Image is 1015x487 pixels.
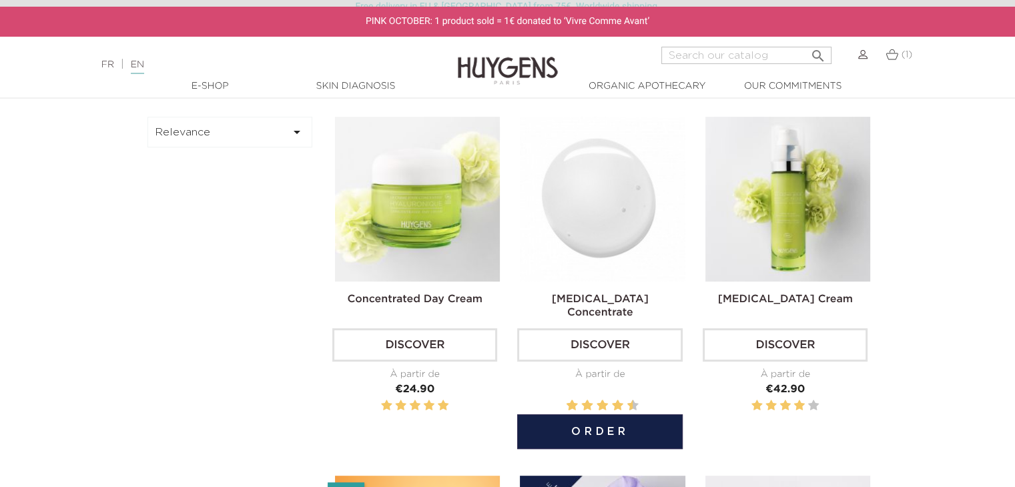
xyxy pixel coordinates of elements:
[517,414,682,449] button: Order
[517,328,682,362] a: Discover
[901,50,912,59] span: (1)
[95,57,413,73] div: |
[661,47,831,64] input: Search
[332,368,497,382] div: À partir de
[424,398,434,414] label: 4
[615,398,621,414] label: 8
[395,398,406,414] label: 2
[143,79,277,93] a: E-Shop
[335,117,500,282] img: Concentrated Day Cream
[726,79,860,93] a: Our commitments
[765,384,805,395] span: €42.90
[609,398,611,414] label: 7
[332,328,497,362] a: Discover
[438,398,448,414] label: 5
[629,398,636,414] label: 10
[703,368,868,382] div: À partir de
[794,398,805,414] label: 4
[552,294,649,318] a: [MEDICAL_DATA] Concentrate
[410,398,420,414] label: 3
[569,398,575,414] label: 2
[147,117,313,147] button: Relevance
[348,294,482,305] a: Concentrated Day Cream
[599,398,606,414] label: 6
[806,43,830,61] button: 
[886,49,913,60] a: (1)
[584,398,591,414] label: 4
[131,60,144,74] a: EN
[101,60,114,69] a: FR
[517,368,682,382] div: À partir de
[780,398,791,414] label: 3
[458,35,558,87] img: Huygens
[703,328,868,362] a: Discover
[625,398,627,414] label: 9
[718,294,853,305] a: [MEDICAL_DATA] Cream
[564,398,566,414] label: 1
[808,398,819,414] label: 5
[765,398,776,414] label: 2
[705,117,870,282] img: Hyaluronic Acid Cream
[381,398,392,414] label: 1
[289,79,422,93] a: Skin Diagnosis
[579,398,581,414] label: 3
[289,124,305,140] i: 
[594,398,596,414] label: 5
[751,398,762,414] label: 1
[810,44,826,60] i: 
[395,384,434,395] span: €24.90
[581,79,714,93] a: Organic Apothecary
